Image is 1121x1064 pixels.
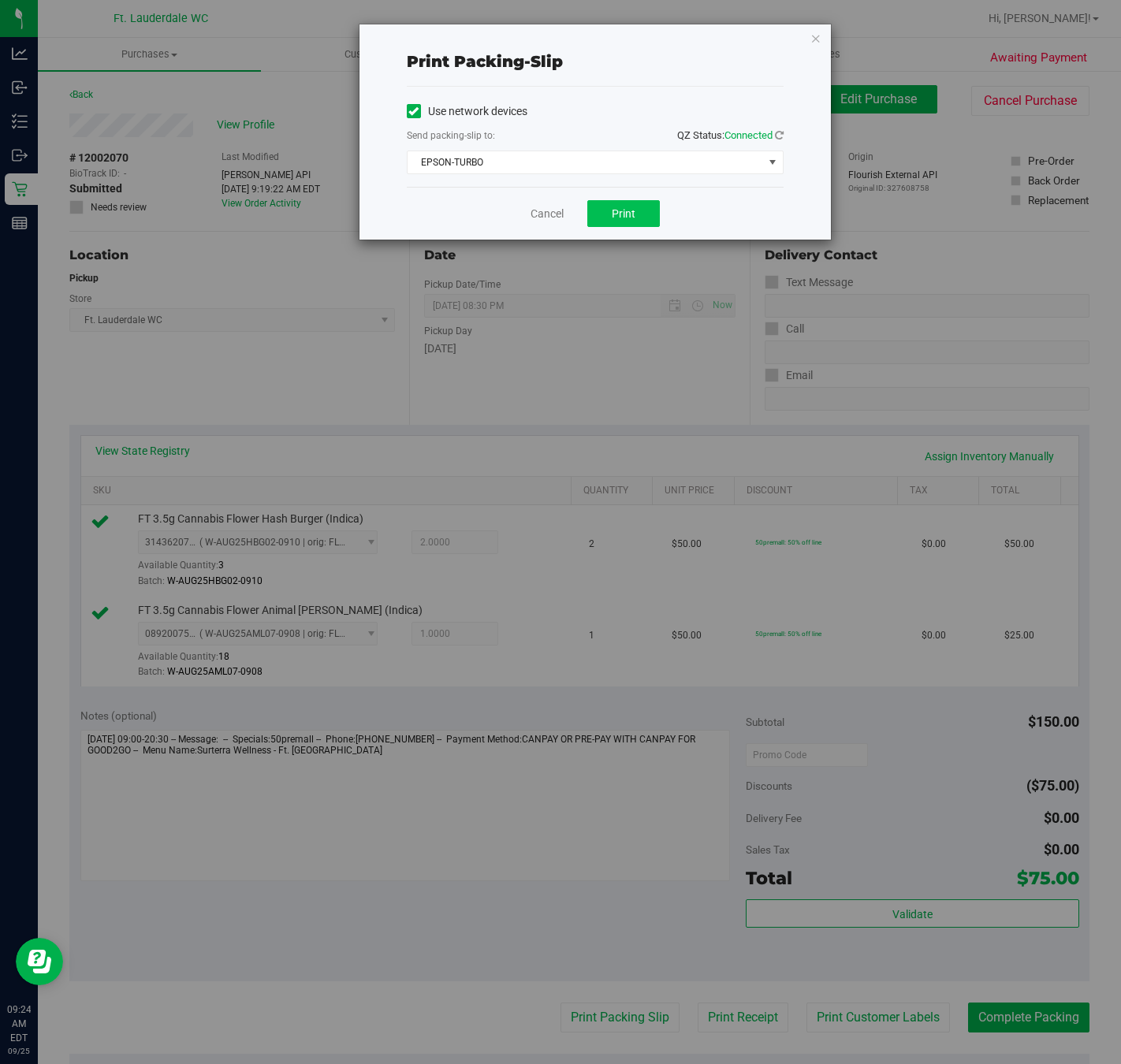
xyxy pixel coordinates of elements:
span: select [762,151,782,173]
a: Cancel [531,206,564,222]
span: Connected [724,129,773,141]
span: EPSON-TURBO [408,151,763,173]
iframe: Resource center [16,938,63,985]
span: Print [612,207,635,220]
span: Print packing-slip [407,52,563,71]
button: Print [587,200,660,227]
span: QZ Status: [677,129,784,141]
label: Send packing-slip to: [407,128,495,143]
label: Use network devices [407,103,527,120]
